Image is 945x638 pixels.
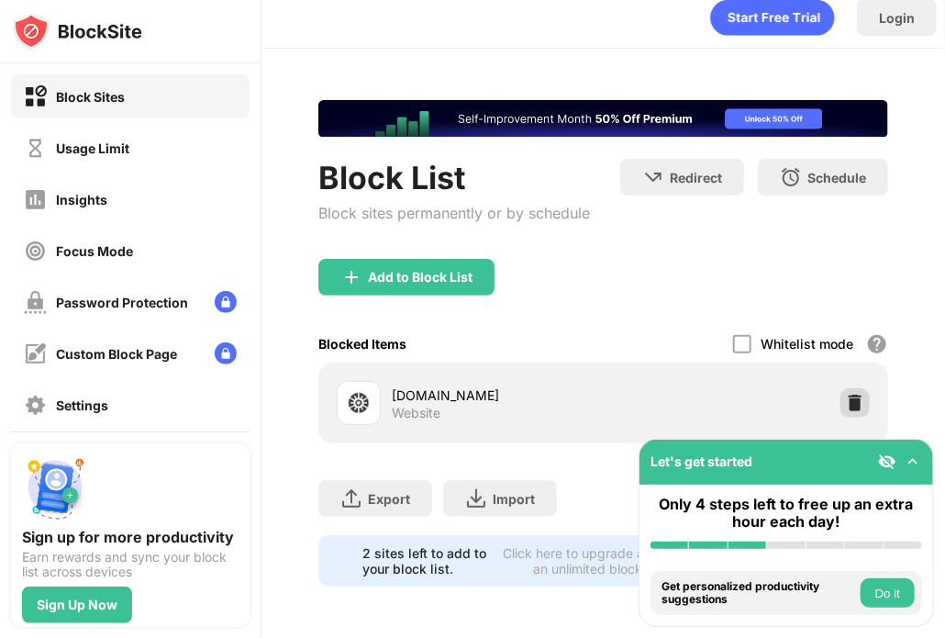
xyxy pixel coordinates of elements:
div: Settings [56,397,108,413]
div: [DOMAIN_NAME] [392,386,604,405]
img: omni-setup-toggle.svg [904,453,922,471]
div: Import [493,491,535,507]
div: Earn rewards and sync your block list across devices [22,550,239,579]
img: eye-not-visible.svg [878,453,896,471]
img: focus-off.svg [24,240,47,263]
div: Password Protection [56,295,188,310]
div: Block sites permanently or by schedule [318,204,590,222]
img: settings-off.svg [24,394,47,417]
img: insights-off.svg [24,188,47,211]
img: password-protection-off.svg [24,291,47,314]
div: Let's get started [650,453,752,469]
img: block-on.svg [24,85,47,108]
img: lock-menu.svg [215,342,237,364]
img: push-signup.svg [22,454,88,520]
div: Block Sites [56,89,125,105]
img: time-usage-off.svg [24,137,47,160]
button: Do it [861,578,915,608]
img: favicons [348,392,370,414]
div: Click here to upgrade and enjoy an unlimited block list. [502,545,696,576]
img: customize-block-page-off.svg [24,342,47,365]
img: lock-menu.svg [215,291,237,313]
div: Export [368,491,410,507]
iframe: Banner [318,100,888,137]
div: 2 sites left to add to your block list. [362,545,491,576]
div: Only 4 steps left to free up an extra hour each day! [650,496,922,531]
img: logo-blocksite.svg [13,13,142,50]
div: Blocked Items [318,336,406,352]
div: Get personalized productivity suggestions [661,580,856,607]
div: Usage Limit [56,140,129,156]
div: Block List [318,159,590,196]
div: Sign Up Now [37,598,117,612]
div: Focus Mode [56,243,133,259]
div: Insights [56,192,107,207]
div: Custom Block Page [56,346,177,362]
div: Add to Block List [368,270,472,285]
div: Whitelist mode [761,336,853,352]
div: Login [879,10,915,26]
div: Schedule [807,170,866,185]
div: Website [392,405,440,421]
div: Sign up for more productivity [22,528,239,546]
div: Redirect [670,170,722,185]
